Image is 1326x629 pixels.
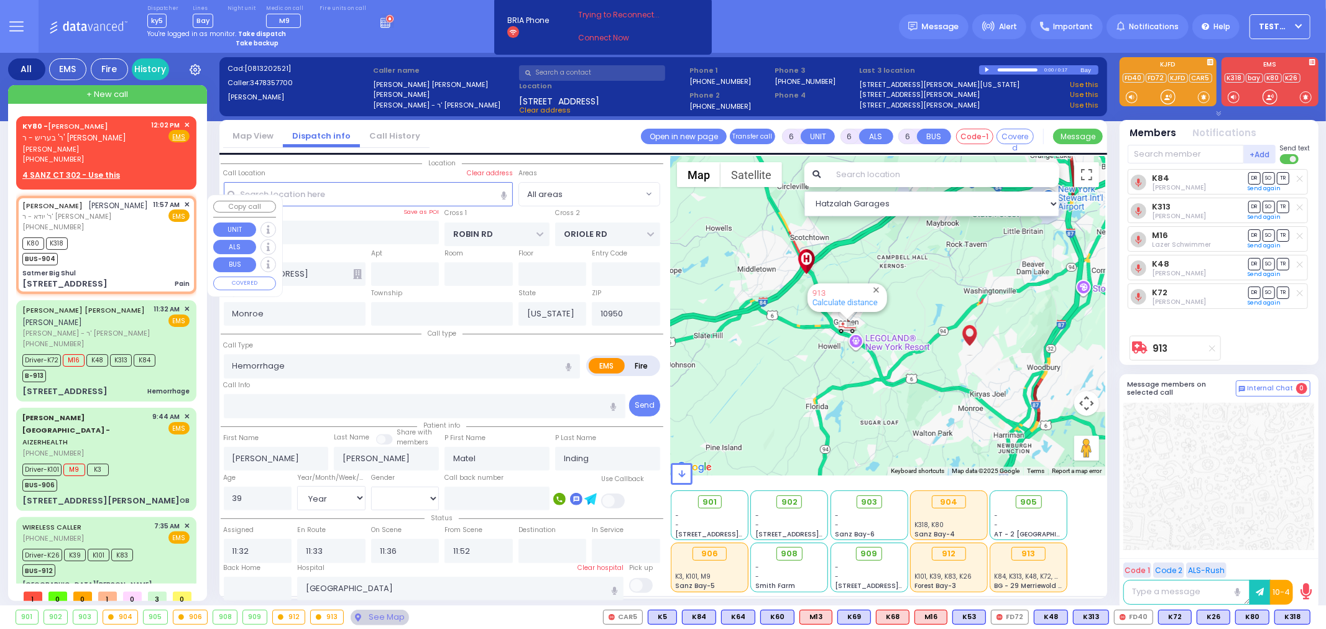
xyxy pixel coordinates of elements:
button: Copy call [213,201,276,213]
div: BLS [1158,610,1192,625]
a: K80 [1264,73,1282,83]
button: Code 2 [1153,562,1184,578]
h5: Message members on selected call [1128,380,1236,397]
div: See map [351,610,409,625]
span: M9 [279,16,290,25]
a: Send again [1248,299,1281,306]
span: 3478357700 [250,78,293,88]
span: Phone 4 [775,90,855,101]
input: Search a contact [519,65,665,81]
img: red-radio-icon.svg [997,614,1003,620]
div: 901 [16,610,38,624]
label: Caller name [373,65,515,76]
a: Send again [1248,185,1281,192]
a: K48 [1152,259,1169,269]
span: M9 [63,464,85,476]
span: Driver-K72 [22,354,61,367]
u: EMS [173,132,186,142]
div: 908 [213,610,237,624]
div: Hemorrhage [147,387,190,396]
span: DR [1248,287,1261,298]
button: Close [870,284,882,296]
div: [STREET_ADDRESS][PERSON_NAME] [22,495,180,507]
div: 904 [103,610,138,624]
label: Fire units on call [320,5,366,12]
img: comment-alt.png [1239,386,1245,392]
span: Clear address [519,105,571,115]
label: Room [444,249,463,259]
a: 913 [1153,344,1168,353]
label: Gender [371,473,395,483]
button: 10-4 [1270,580,1293,605]
span: Call type [421,329,463,338]
span: TR [1277,201,1289,213]
div: ZVI EZRIEL INDIG [959,321,980,358]
button: Code-1 [956,129,993,144]
input: Search hospital [297,577,624,600]
span: SO [1263,172,1275,184]
span: - [835,511,839,520]
label: [PERSON_NAME] - ר' [PERSON_NAME] [373,100,515,111]
a: K26 [1283,73,1301,83]
button: Map camera controls [1074,391,1099,416]
a: Map View [223,130,283,142]
img: red-radio-icon.svg [1120,614,1126,620]
span: All areas [518,182,660,206]
span: Driver-K101 [22,464,62,476]
label: [PERSON_NAME] [228,92,369,103]
div: 913 [838,319,857,334]
span: KY80 - [22,121,48,131]
label: Turn off text [1280,153,1300,165]
a: KJFD [1168,73,1188,83]
span: [PERSON_NAME][GEOGRAPHIC_DATA] - [22,413,110,435]
div: BLS [760,610,794,625]
label: EMS [589,358,625,374]
label: Use Callback [601,474,644,484]
span: Phone 1 [689,65,770,76]
a: Connect Now [578,32,676,44]
span: TR [1277,287,1289,298]
a: K84 [1152,173,1169,183]
button: Toggle fullscreen view [1074,162,1099,187]
span: Elimelech Katz [1152,183,1206,192]
div: Satmer Big Shul [22,269,76,278]
div: BLS [1235,610,1269,625]
span: EMS [168,422,190,434]
span: DR [1248,201,1261,213]
a: K313 [1152,202,1171,211]
span: 12:02 PM [152,121,180,130]
label: Township [371,288,402,298]
div: Orange Regional Medical Center [796,249,817,274]
button: TestUser1 [1250,14,1310,39]
span: TestUser1 [1259,21,1291,32]
span: [STREET_ADDRESS][PERSON_NAME] [676,530,793,539]
span: All areas [519,183,643,205]
label: [PHONE_NUMBER] [689,76,751,86]
div: All [8,58,45,80]
span: Message [922,21,959,33]
button: BUS [213,257,256,272]
label: Hospital [297,563,325,573]
label: Cross 1 [444,208,467,218]
a: [STREET_ADDRESS][PERSON_NAME][US_STATE] [860,80,1020,90]
label: [PERSON_NAME] [PERSON_NAME] [373,80,515,90]
a: bay [1246,73,1263,83]
span: - [755,511,759,520]
span: [STREET_ADDRESS] [519,95,599,105]
div: 0:17 [1057,63,1069,77]
span: B-913 [22,370,46,382]
span: 0 [48,592,67,601]
label: Fire [624,358,659,374]
span: BRIA Phone [507,15,549,26]
span: [0813202521] [244,63,291,73]
label: [PERSON_NAME] [373,90,515,100]
span: - [995,511,998,520]
span: SO [1263,258,1275,270]
span: 0 [123,592,142,601]
a: [STREET_ADDRESS][PERSON_NAME] [860,100,980,111]
div: ALS [876,610,909,625]
div: ALS [914,610,947,625]
label: [PHONE_NUMBER] [689,101,751,111]
button: Drag Pegman onto the map to open Street View [1074,436,1099,461]
span: Sanz Bay-6 [835,530,875,539]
